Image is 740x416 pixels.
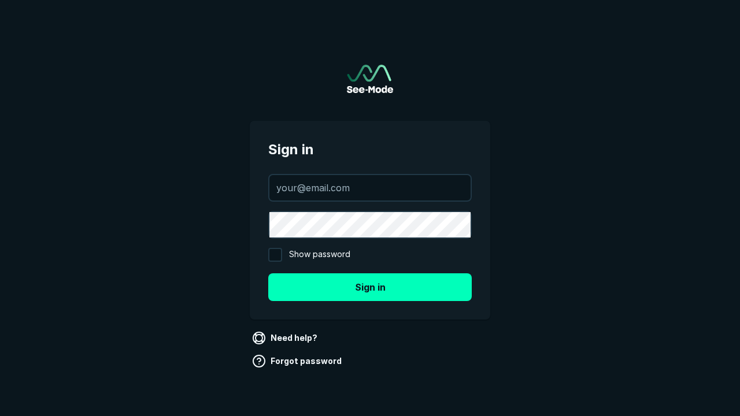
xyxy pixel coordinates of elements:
[250,329,322,347] a: Need help?
[289,248,350,262] span: Show password
[268,273,472,301] button: Sign in
[347,65,393,93] img: See-Mode Logo
[268,139,472,160] span: Sign in
[250,352,346,370] a: Forgot password
[347,65,393,93] a: Go to sign in
[269,175,471,200] input: your@email.com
